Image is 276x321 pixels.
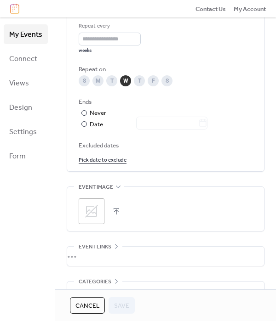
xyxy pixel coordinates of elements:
[79,22,139,31] div: Repeat every
[4,122,48,141] a: Settings
[9,52,37,66] span: Connect
[79,141,253,150] span: Excluded dates
[234,4,266,13] a: My Account
[79,97,251,107] div: Ends
[67,282,264,301] div: •••
[9,125,37,139] span: Settings
[90,119,207,130] div: Date
[4,73,48,93] a: Views
[79,156,126,165] span: Pick date to exclude
[79,75,90,86] div: S
[120,75,131,86] div: W
[75,301,99,310] span: Cancel
[4,24,48,44] a: My Events
[67,247,264,266] div: •••
[10,4,19,14] img: logo
[106,75,117,86] div: T
[79,198,104,224] div: ;
[195,4,226,13] a: Contact Us
[4,146,48,166] a: Form
[92,75,103,86] div: M
[195,5,226,14] span: Contact Us
[234,5,266,14] span: My Account
[79,183,113,192] span: Event image
[79,277,111,287] span: Categories
[79,65,251,74] div: Repeat on
[9,28,42,42] span: My Events
[70,297,105,314] button: Cancel
[9,101,32,115] span: Design
[148,75,159,86] div: F
[79,242,111,252] span: Event links
[79,47,141,54] div: weeks
[134,75,145,86] div: T
[161,75,172,86] div: S
[4,49,48,68] a: Connect
[4,97,48,117] a: Design
[90,108,107,118] div: Never
[9,76,29,90] span: Views
[9,149,26,163] span: Form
